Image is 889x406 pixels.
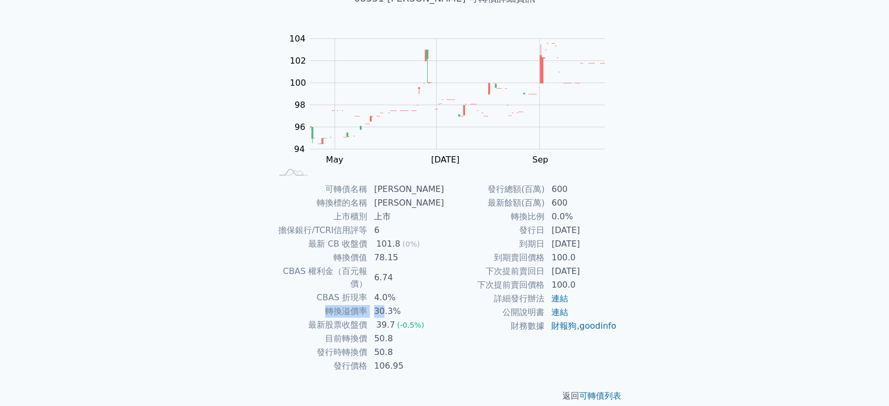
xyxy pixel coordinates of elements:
[545,237,617,251] td: [DATE]
[545,319,617,333] td: ,
[272,224,368,237] td: 擔保銀行/TCRI信用評等
[295,100,305,110] tspan: 98
[445,182,545,196] td: 發行總額(百萬)
[368,346,445,359] td: 50.8
[326,155,343,165] tspan: May
[545,196,617,210] td: 600
[545,182,617,196] td: 600
[289,34,306,44] tspan: 104
[579,321,616,331] a: goodinfo
[551,293,568,303] a: 連結
[545,265,617,278] td: [DATE]
[551,321,577,331] a: 財報狗
[368,265,445,291] td: 6.74
[272,318,368,332] td: 最新股票收盤價
[445,278,545,292] td: 下次提前賣回價格
[295,122,305,132] tspan: 96
[272,210,368,224] td: 上市櫃別
[374,238,402,250] div: 101.8
[397,321,425,329] span: (-0.5%)
[272,182,368,196] td: 可轉債名稱
[836,356,889,406] iframe: Chat Widget
[445,210,545,224] td: 轉換比例
[445,196,545,210] td: 最新餘額(百萬)
[290,78,306,88] tspan: 100
[368,210,445,224] td: 上市
[368,251,445,265] td: 78.15
[368,224,445,237] td: 6
[272,332,368,346] td: 目前轉換價
[545,224,617,237] td: [DATE]
[445,265,545,278] td: 下次提前賣回日
[532,155,548,165] tspan: Sep
[368,291,445,304] td: 4.0%
[284,34,620,165] g: Chart
[445,319,545,333] td: 財務數據
[272,196,368,210] td: 轉換標的名稱
[259,390,630,402] p: 返回
[294,144,305,154] tspan: 94
[551,307,568,317] a: 連結
[272,304,368,318] td: 轉換溢價率
[368,304,445,318] td: 30.3%
[402,240,420,248] span: (0%)
[290,56,306,66] tspan: 102
[445,237,545,251] td: 到期日
[445,224,545,237] td: 發行日
[272,265,368,291] td: CBAS 權利金（百元報價）
[545,278,617,292] td: 100.0
[374,319,397,331] div: 39.7
[579,391,621,401] a: 可轉債列表
[368,332,445,346] td: 50.8
[272,346,368,359] td: 發行時轉換價
[368,359,445,373] td: 106.95
[445,251,545,265] td: 到期賣回價格
[445,306,545,319] td: 公開說明書
[368,196,445,210] td: [PERSON_NAME]
[272,251,368,265] td: 轉換價值
[445,292,545,306] td: 詳細發行辦法
[272,359,368,373] td: 發行價格
[431,155,459,165] tspan: [DATE]
[545,251,617,265] td: 100.0
[272,291,368,304] td: CBAS 折現率
[272,237,368,251] td: 最新 CB 收盤價
[368,182,445,196] td: [PERSON_NAME]
[545,210,617,224] td: 0.0%
[836,356,889,406] div: 聊天小工具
